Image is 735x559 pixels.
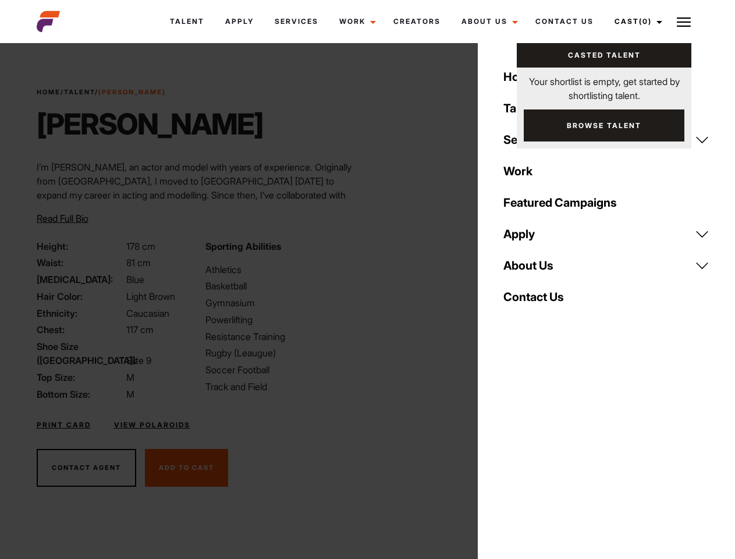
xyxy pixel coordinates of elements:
[496,281,716,313] a: Contact Us
[126,324,154,335] span: 117 cm
[37,107,263,141] h1: [PERSON_NAME]
[37,239,124,253] span: Height:
[37,273,124,286] span: [MEDICAL_DATA]:
[37,289,124,303] span: Hair Color:
[159,6,215,37] a: Talent
[37,88,61,96] a: Home
[639,17,652,26] span: (0)
[37,370,124,384] span: Top Size:
[126,257,151,268] span: 81 cm
[205,313,360,327] li: Powerlifting
[205,380,360,394] li: Track and Field
[496,61,716,93] a: Home
[496,187,716,218] a: Featured Campaigns
[126,388,134,400] span: M
[37,323,124,337] span: Chest:
[98,88,166,96] strong: [PERSON_NAME]
[677,15,691,29] img: Burger icon
[496,124,716,155] a: Services
[126,274,144,285] span: Blue
[205,279,360,293] li: Basketball
[126,372,134,383] span: M
[517,68,691,102] p: Your shortlist is empty, get started by shortlisting talent.
[395,75,677,427] video: Your browser does not support the video tag.
[126,307,169,319] span: Caucasian
[114,420,190,430] a: View Polaroids
[451,6,525,37] a: About Us
[496,250,716,281] a: About Us
[126,240,155,252] span: 178 cm
[205,346,360,360] li: Rugby (Leaugue)
[205,263,360,277] li: Athletics
[37,256,124,270] span: Waist:
[37,213,88,224] span: Read Full Bio
[126,291,175,302] span: Light Brown
[37,449,136,487] button: Contact Agent
[37,420,91,430] a: Print Card
[215,6,264,37] a: Apply
[205,240,281,252] strong: Sporting Abilities
[159,464,214,472] span: Add To Cast
[37,211,88,225] button: Read Full Bio
[496,218,716,250] a: Apply
[383,6,451,37] a: Creators
[37,160,361,258] p: I’m [PERSON_NAME], an actor and model with years of experience. Originally from [GEOGRAPHIC_DATA]...
[37,387,124,401] span: Bottom Size:
[37,339,124,367] span: Shoe Size ([GEOGRAPHIC_DATA]):
[37,87,166,97] span: / /
[205,296,360,310] li: Gymnasium
[37,10,60,33] img: cropped-aefm-brand-fav-22-square.png
[496,93,716,124] a: Talent
[524,109,684,141] a: Browse Talent
[329,6,383,37] a: Work
[145,449,228,487] button: Add To Cast
[264,6,329,37] a: Services
[525,6,604,37] a: Contact Us
[517,43,691,68] a: Casted Talent
[205,330,360,344] li: Resistance Training
[496,155,716,187] a: Work
[604,6,669,37] a: Cast(0)
[205,363,360,377] li: Soccer Football
[64,88,95,96] a: Talent
[126,355,151,366] span: Size 9
[37,306,124,320] span: Ethnicity:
